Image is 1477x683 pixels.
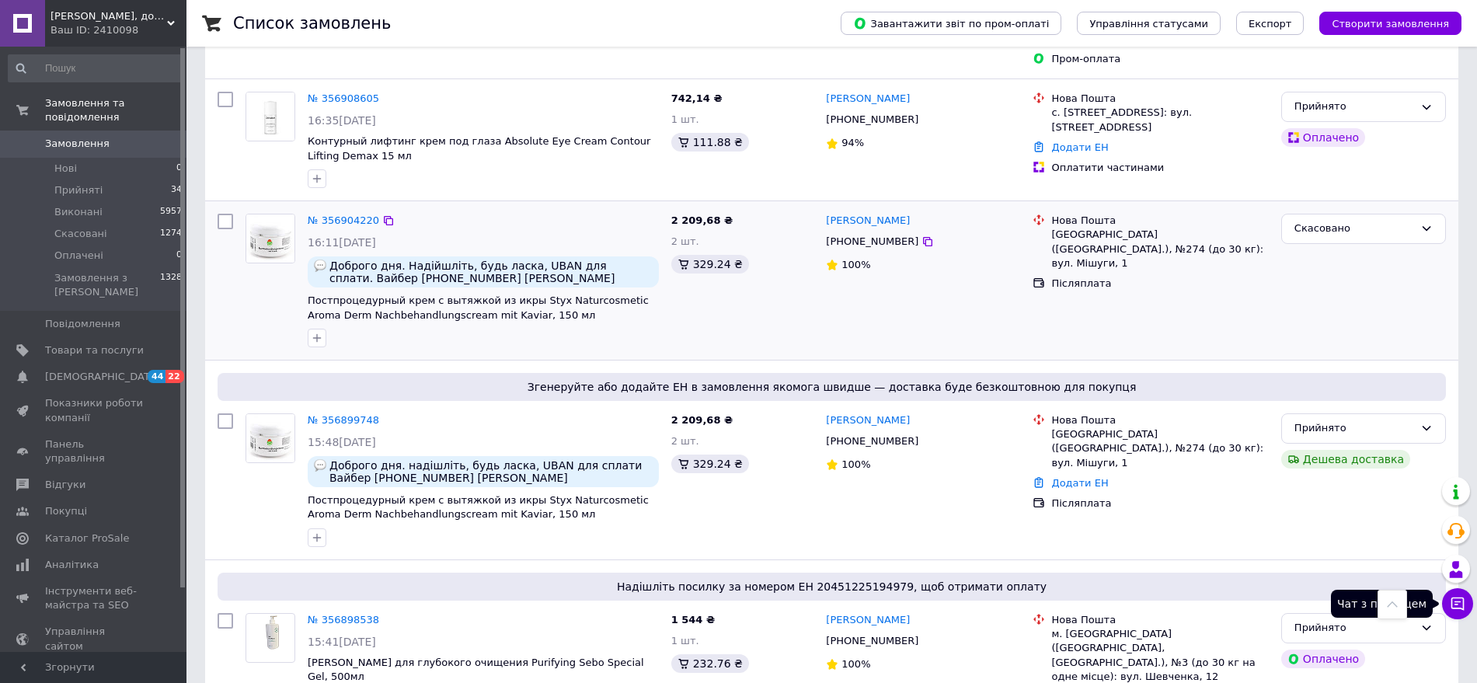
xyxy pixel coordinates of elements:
[45,137,110,151] span: Замовлення
[671,614,715,626] span: 1 544 ₴
[314,260,326,272] img: :speech_balloon:
[1051,477,1108,489] a: Додати ЕН
[308,114,376,127] span: 16:35[DATE]
[823,631,921,651] div: [PHONE_NUMBER]
[176,162,182,176] span: 0
[1294,99,1414,115] div: Прийнято
[853,16,1049,30] span: Завантажити звіт по пром-оплаті
[45,478,85,492] span: Відгуки
[1051,52,1268,66] div: Пром-оплата
[246,214,294,263] img: Фото товару
[329,260,653,284] span: Доброго дня. Надійшліть, будь ласка, UBAN для сплати. Вайбер [PHONE_NUMBER] [PERSON_NAME]
[148,370,165,383] span: 44
[1236,12,1305,35] button: Експорт
[1051,277,1268,291] div: Післяплата
[51,9,167,23] span: Лікувальна, доглядова та професійна косметика
[826,413,910,428] a: [PERSON_NAME]
[246,414,294,462] img: Фото товару
[1294,620,1414,636] div: Прийнято
[1051,427,1268,470] div: [GEOGRAPHIC_DATA] ([GEOGRAPHIC_DATA].), №274 (до 30 кг): вул. Мішуги, 1
[246,92,295,141] a: Фото товару
[329,459,653,484] span: Доброго дня. надішліть, будь ласка, UBAN для сплати Вайбер [PHONE_NUMBER] [PERSON_NAME]
[308,436,376,448] span: 15:48[DATE]
[826,214,910,228] a: [PERSON_NAME]
[308,294,649,321] a: Постпроцедурный крем с вытяжкой из икры Styx Naturcosmetic Aroma Derm Nachbehandlungscream mit Ka...
[1294,420,1414,437] div: Прийнято
[45,370,160,384] span: [DEMOGRAPHIC_DATA]
[262,614,280,662] img: Фото товару
[45,531,129,545] span: Каталог ProSale
[671,255,749,274] div: 329.24 ₴
[671,92,723,104] span: 742,14 ₴
[308,494,649,521] a: Постпроцедурный крем с вытяжкой из икры Styx Naturcosmetic Aroma Derm Nachbehandlungscream mit Ka...
[45,504,87,518] span: Покупці
[1319,12,1461,35] button: Створити замовлення
[671,133,749,152] div: 111.88 ₴
[1331,590,1433,618] div: Чат з покупцем
[54,227,107,241] span: Скасовані
[1051,228,1268,270] div: [GEOGRAPHIC_DATA] ([GEOGRAPHIC_DATA].), №274 (до 30 кг): вул. Мішуги, 1
[1051,141,1108,153] a: Додати ЕН
[246,613,295,663] a: Фото товару
[308,236,376,249] span: 16:11[DATE]
[160,227,182,241] span: 1274
[1089,18,1208,30] span: Управління статусами
[45,317,120,331] span: Повідомлення
[308,135,650,162] a: Контурный лифтинг крем под глаза Absolute Eye Cream Contour Lifting Demax 15 мл
[1281,450,1410,469] div: Дешева доставка
[224,379,1440,395] span: Згенеруйте або додайте ЕН в замовлення якомога швидше — доставка буде безкоштовною для покупця
[246,214,295,263] a: Фото товару
[54,205,103,219] span: Виконані
[1051,214,1268,228] div: Нова Пошта
[54,249,103,263] span: Оплачені
[308,636,376,648] span: 15:41[DATE]
[671,635,699,646] span: 1 шт.
[165,370,183,383] span: 22
[671,214,733,226] span: 2 209,68 ₴
[45,343,144,357] span: Товари та послуги
[841,12,1061,35] button: Завантажити звіт по пром-оплаті
[1051,413,1268,427] div: Нова Пошта
[1281,650,1365,668] div: Оплачено
[841,658,870,670] span: 100%
[841,458,870,470] span: 100%
[308,614,379,626] a: № 356898538
[1077,12,1221,35] button: Управління статусами
[823,431,921,451] div: [PHONE_NUMBER]
[671,455,749,473] div: 329.24 ₴
[160,205,182,219] span: 5957
[826,92,910,106] a: [PERSON_NAME]
[1249,18,1292,30] span: Експорт
[671,654,749,673] div: 232.76 ₴
[671,435,699,447] span: 2 шт.
[1051,613,1268,627] div: Нова Пошта
[308,214,379,226] a: № 356904220
[45,625,144,653] span: Управління сайтом
[1051,497,1268,511] div: Післяплата
[1294,221,1414,237] div: Скасовано
[54,183,103,197] span: Прийняті
[45,437,144,465] span: Панель управління
[1051,92,1268,106] div: Нова Пошта
[1051,106,1268,134] div: с. [STREET_ADDRESS]: вул. [STREET_ADDRESS]
[54,162,77,176] span: Нові
[308,414,379,426] a: № 356899748
[233,14,391,33] h1: Список замовлень
[51,23,186,37] div: Ваш ID: 2410098
[823,232,921,252] div: [PHONE_NUMBER]
[246,92,294,141] img: Фото товару
[671,235,699,247] span: 2 шт.
[45,584,144,612] span: Інструменти веб-майстра та SEO
[308,657,644,683] span: [PERSON_NAME] для глубокого очищения Purifying Sebo Special Gel, 500мл
[171,183,182,197] span: 34
[45,558,99,572] span: Аналітика
[8,54,183,82] input: Пошук
[308,92,379,104] a: № 356908605
[246,413,295,463] a: Фото товару
[224,579,1440,594] span: Надішліть посилку за номером ЕН 20451225194979, щоб отримати оплату
[823,110,921,130] div: [PHONE_NUMBER]
[671,414,733,426] span: 2 209,68 ₴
